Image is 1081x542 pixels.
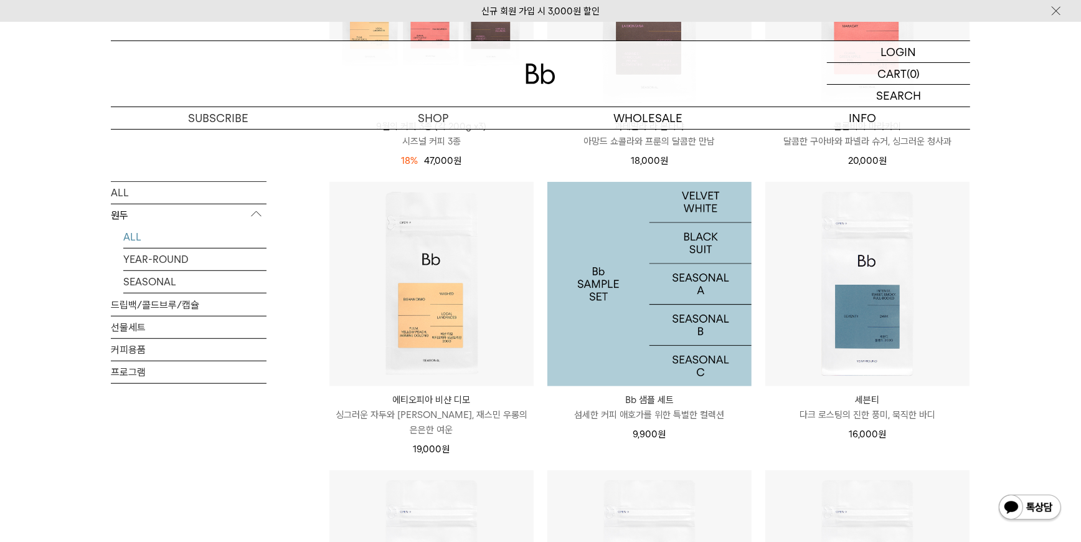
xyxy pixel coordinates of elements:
img: 1000000330_add2_017.jpg [547,182,752,386]
span: 19,000 [413,444,450,455]
p: 에티오피아 비샨 디모 [329,392,534,407]
span: 16,000 [849,429,886,440]
p: 아망드 쇼콜라와 프룬의 달콤한 만남 [547,134,752,149]
a: LOGIN [827,41,970,63]
a: ALL [111,181,267,203]
span: 원 [878,429,886,440]
p: 원두 [111,204,267,226]
img: 로고 [526,64,555,84]
span: 원 [442,444,450,455]
img: 카카오톡 채널 1:1 채팅 버튼 [998,493,1062,523]
span: 원 [658,429,666,440]
span: 20,000 [848,155,887,166]
p: SEARCH [876,85,921,107]
p: CART [877,63,907,84]
a: 과테말라 라 몬타냐 아망드 쇼콜라와 프룬의 달콤한 만남 [547,119,752,149]
a: Bb 샘플 세트 [547,182,752,386]
a: 콜롬비아 마라카이 달콤한 구아바와 파넬라 슈거, 싱그러운 청사과 [765,119,970,149]
span: 원 [879,155,887,166]
img: 에티오피아 비샨 디모 [329,182,534,386]
span: 원 [454,155,462,166]
a: 신규 회원 가입 시 3,000원 할인 [481,6,600,17]
p: INFO [755,107,970,129]
p: 세븐티 [765,392,970,407]
span: 47,000 [425,155,462,166]
a: 9월의 커피 3종 (각 200g x3) 시즈널 커피 3종 [329,119,534,149]
a: 드립백/콜드브루/캡슐 [111,293,267,315]
span: 9,900 [633,429,666,440]
p: Bb 샘플 세트 [547,392,752,407]
span: 원 [660,155,668,166]
a: 에티오피아 비샨 디모 싱그러운 자두와 [PERSON_NAME], 재스민 우롱의 은은한 여운 [329,392,534,437]
a: SHOP [326,107,540,129]
a: SUBSCRIBE [111,107,326,129]
p: 싱그러운 자두와 [PERSON_NAME], 재스민 우롱의 은은한 여운 [329,407,534,437]
div: 18% [402,153,418,168]
img: 세븐티 [765,182,970,386]
a: Bb 샘플 세트 섬세한 커피 애호가를 위한 특별한 컬렉션 [547,392,752,422]
a: 세븐티 다크 로스팅의 진한 풍미, 묵직한 바디 [765,392,970,422]
p: 달콤한 구아바와 파넬라 슈거, 싱그러운 청사과 [765,134,970,149]
span: 18,000 [631,155,668,166]
a: SEASONAL [123,270,267,292]
p: 시즈널 커피 3종 [329,134,534,149]
p: 섬세한 커피 애호가를 위한 특별한 컬렉션 [547,407,752,422]
a: YEAR-ROUND [123,248,267,270]
a: 선물세트 [111,316,267,338]
a: ALL [123,226,267,247]
a: 커피용품 [111,338,267,360]
p: LOGIN [881,41,917,62]
p: (0) [907,63,920,84]
p: WHOLESALE [540,107,755,129]
a: 프로그램 [111,361,267,383]
p: 다크 로스팅의 진한 풍미, 묵직한 바디 [765,407,970,422]
a: CART (0) [827,63,970,85]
